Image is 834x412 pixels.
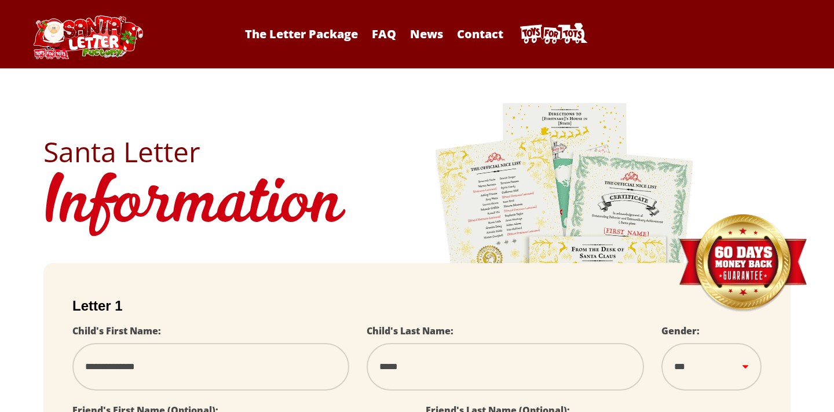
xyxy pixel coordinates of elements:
[72,298,762,314] h2: Letter 1
[451,26,509,42] a: Contact
[239,26,364,42] a: The Letter Package
[759,377,822,406] iframe: Opens a widget where you can find more information
[366,26,402,42] a: FAQ
[43,166,791,246] h1: Information
[661,325,700,337] label: Gender:
[43,138,791,166] h2: Santa Letter
[404,26,449,42] a: News
[678,214,808,313] img: Money Back Guarantee
[367,325,453,337] label: Child's Last Name:
[72,325,161,337] label: Child's First Name:
[30,15,145,59] img: Santa Letter Logo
